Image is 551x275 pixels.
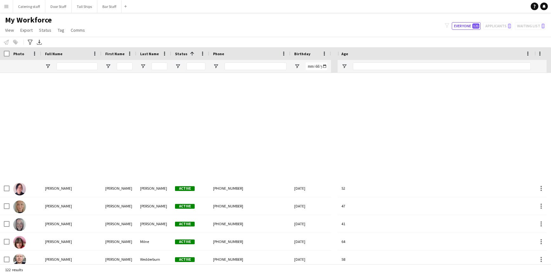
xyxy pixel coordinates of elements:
div: [PHONE_NUMBER] [209,180,290,197]
span: Full Name [45,51,62,56]
input: Birthday Filter Input [306,62,327,70]
img: Angela Romero [13,200,26,213]
button: Bar Staff [97,0,122,13]
span: Photo [13,51,24,56]
button: Open Filter Menu [341,63,347,69]
div: 41 [338,215,535,232]
span: Active [175,186,195,191]
app-action-btn: Export XLSX [36,38,43,46]
span: My Workforce [5,15,52,25]
span: Age [341,51,348,56]
span: [PERSON_NAME] [45,186,72,191]
span: Active [175,222,195,226]
div: [DATE] [290,215,331,232]
span: [PERSON_NAME] [45,239,72,244]
span: Birthday [294,51,310,56]
div: [PERSON_NAME] [136,180,171,197]
span: Comms [71,27,85,33]
input: Status Filter Input [186,62,205,70]
span: Phone [213,51,224,56]
input: Phone Filter Input [224,62,287,70]
a: Comms [68,26,88,34]
button: Tall Ships [72,0,97,13]
span: Active [175,239,195,244]
span: First Name [105,51,125,56]
input: Age Filter Input [353,62,531,70]
div: [PERSON_NAME] [136,197,171,215]
span: Last Name [140,51,159,56]
button: Open Filter Menu [213,63,219,69]
span: Active [175,257,195,262]
a: Export [18,26,35,34]
div: [DATE] [290,251,331,268]
div: [PERSON_NAME] [101,180,136,197]
div: 47 [338,197,535,215]
div: 52 [338,180,535,197]
button: Open Filter Menu [175,63,181,69]
img: Anne Wedderburn [13,254,26,266]
button: Everyone121 [452,22,481,30]
span: Status [39,27,51,33]
span: 121 [472,23,479,29]
a: View [3,26,16,34]
div: [PERSON_NAME] [101,197,136,215]
button: Door Staff [45,0,72,13]
div: [DATE] [290,197,331,215]
button: Open Filter Menu [105,63,111,69]
span: [PERSON_NAME] [45,204,72,208]
div: [PERSON_NAME] [101,233,136,250]
span: Tag [58,27,64,33]
div: [DATE] [290,180,331,197]
a: Status [36,26,54,34]
app-action-btn: Advanced filters [26,38,34,46]
div: [PERSON_NAME] [101,251,136,268]
img: Ann Milne [13,236,26,249]
button: Open Filter Menu [140,63,146,69]
div: 58 [338,251,535,268]
span: View [5,27,14,33]
img: Andrena Lamont [13,183,26,195]
span: Export [20,27,33,33]
span: [PERSON_NAME] [45,257,72,262]
div: 64 [338,233,535,250]
div: [PHONE_NUMBER] [209,197,290,215]
a: Tag [55,26,67,34]
button: Open Filter Menu [45,63,51,69]
button: Catering staff [13,0,45,13]
div: Wedderburn [136,251,171,268]
span: Status [175,51,187,56]
div: [PHONE_NUMBER] [209,215,290,232]
button: Open Filter Menu [294,63,300,69]
div: [PHONE_NUMBER] [209,251,290,268]
div: [PHONE_NUMBER] [209,233,290,250]
div: [PERSON_NAME] [101,215,136,232]
input: Full Name Filter Input [56,62,98,70]
img: Angie Anderson [13,218,26,231]
div: [DATE] [290,233,331,250]
input: Last Name Filter Input [152,62,167,70]
span: Active [175,204,195,209]
div: Milne [136,233,171,250]
div: [PERSON_NAME] [136,215,171,232]
span: [PERSON_NAME] [45,221,72,226]
input: First Name Filter Input [117,62,133,70]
